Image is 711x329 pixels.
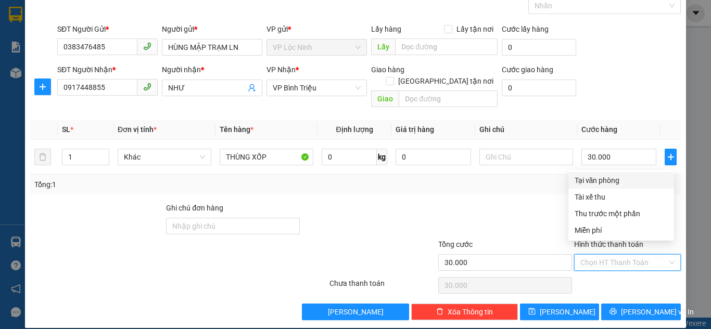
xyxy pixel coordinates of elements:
input: Cước giao hàng [502,80,576,96]
span: Cước hàng [581,125,617,134]
span: Tên hàng [220,125,253,134]
span: Định lượng [336,125,373,134]
div: SĐT Người Gửi [57,23,158,35]
span: Giao [371,90,399,107]
span: save [528,308,536,316]
div: Người gửi [162,23,262,35]
span: Giá trị hàng [396,125,434,134]
button: plus [34,78,51,95]
span: [PERSON_NAME] và In [621,306,694,318]
th: Ghi chú [475,120,577,140]
button: [PERSON_NAME] [302,304,409,320]
div: Chưa thanh toán [328,278,437,296]
input: VD: Bàn, Ghế [220,149,313,165]
label: Cước giao hàng [502,65,553,74]
span: phone [143,83,151,91]
span: VP Lộc Ninh [273,40,361,55]
span: VP Nhận [266,65,296,74]
button: delete [34,149,51,165]
input: Ghi Chú [479,149,573,165]
span: user-add [248,84,256,92]
label: Hình thức thanh toán [574,240,643,248]
div: Tại văn phòng [575,175,668,186]
div: Miễn phí [575,225,668,236]
input: Dọc đường [399,90,498,107]
span: [GEOGRAPHIC_DATA] tận nơi [394,75,498,87]
label: Ghi chú đơn hàng [166,204,223,212]
div: VP gửi [266,23,367,35]
button: deleteXóa Thông tin [411,304,518,320]
button: save[PERSON_NAME] [520,304,600,320]
label: Cước lấy hàng [502,25,549,33]
span: [PERSON_NAME] [540,306,595,318]
span: printer [610,308,617,316]
div: Tổng: 1 [34,179,275,190]
button: printer[PERSON_NAME] và In [601,304,681,320]
div: Người nhận [162,64,262,75]
input: Cước lấy hàng [502,39,576,56]
span: Tổng cước [438,240,473,248]
span: kg [377,149,387,165]
span: Lấy [371,38,395,55]
span: Đơn vị tính [118,125,157,134]
div: Thu trước một phần [575,208,668,219]
input: Ghi chú đơn hàng [166,218,300,234]
span: Khác [124,149,205,165]
span: VP Bình Triệu [273,80,361,96]
button: plus [665,149,677,165]
div: SĐT Người Nhận [57,64,158,75]
span: phone [143,42,151,50]
span: [PERSON_NAME] [328,306,384,318]
span: plus [665,153,676,161]
span: Xóa Thông tin [448,306,493,318]
input: Dọc đường [395,38,498,55]
span: Giao hàng [371,65,404,74]
div: Tài xế thu [575,191,668,203]
span: Lấy hàng [371,25,401,33]
span: delete [436,308,443,316]
span: SL [62,125,70,134]
span: plus [35,83,50,91]
span: Lấy tận nơi [452,23,498,35]
input: 0 [396,149,471,165]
